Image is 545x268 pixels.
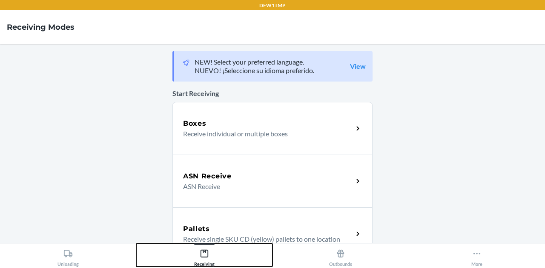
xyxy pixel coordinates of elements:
[183,181,346,192] p: ASN Receive
[329,245,352,267] div: Outbounds
[183,224,210,234] h5: Pallets
[172,155,373,207] a: ASN ReceiveASN Receive
[183,171,232,181] h5: ASN Receive
[471,245,482,267] div: More
[194,245,215,267] div: Receiving
[409,243,545,267] button: More
[172,207,373,260] a: PalletsReceive single SKU CD (yellow) pallets to one location
[259,2,286,9] p: DFW1TMP
[195,66,314,75] p: NUEVO! ¡Seleccione su idioma preferido.
[172,88,373,99] p: Start Receiving
[183,118,207,129] h5: Boxes
[195,58,314,66] p: NEW! Select your preferred language.
[172,102,373,155] a: BoxesReceive individual or multiple boxes
[57,245,79,267] div: Unloading
[183,129,346,139] p: Receive individual or multiple boxes
[183,234,346,244] p: Receive single SKU CD (yellow) pallets to one location
[272,243,409,267] button: Outbounds
[136,243,272,267] button: Receiving
[350,62,366,71] a: View
[7,22,75,33] h4: Receiving Modes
